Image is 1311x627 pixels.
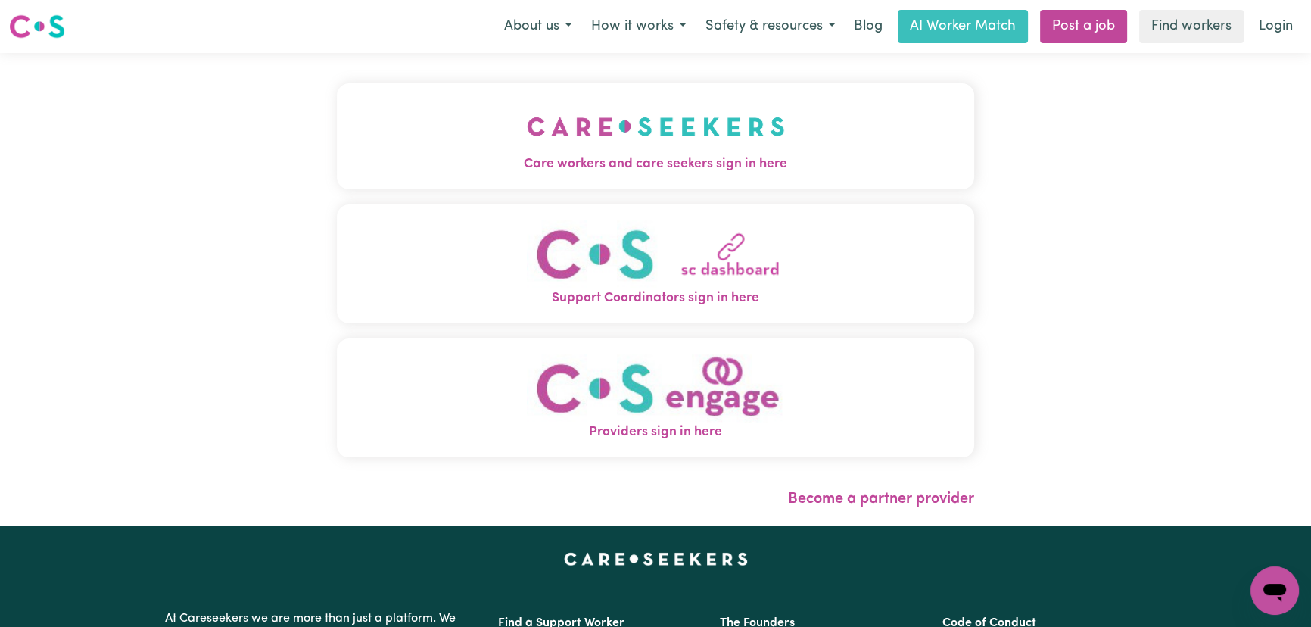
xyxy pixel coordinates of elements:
[898,10,1028,43] a: AI Worker Match
[337,83,974,189] button: Care workers and care seekers sign in here
[696,11,845,42] button: Safety & resources
[581,11,696,42] button: How it works
[337,338,974,457] button: Providers sign in here
[845,10,892,43] a: Blog
[1250,566,1299,615] iframe: Button to launch messaging window
[1250,10,1302,43] a: Login
[337,204,974,323] button: Support Coordinators sign in here
[564,553,748,565] a: Careseekers home page
[9,13,65,40] img: Careseekers logo
[337,423,974,442] span: Providers sign in here
[337,154,974,174] span: Care workers and care seekers sign in here
[1139,10,1244,43] a: Find workers
[337,289,974,308] span: Support Coordinators sign in here
[9,9,65,44] a: Careseekers logo
[494,11,581,42] button: About us
[788,491,974,507] a: Become a partner provider
[1040,10,1127,43] a: Post a job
